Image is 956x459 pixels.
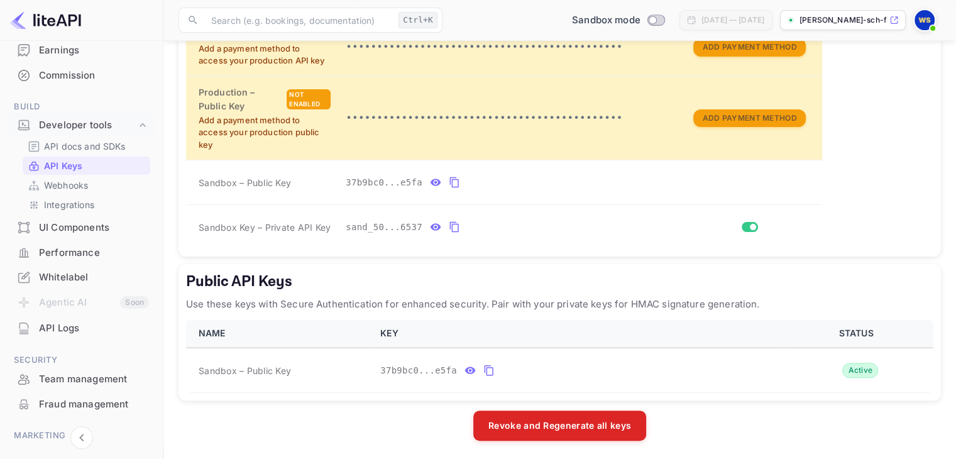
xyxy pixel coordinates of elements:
p: Integrations [44,198,94,211]
a: API docs and SDKs [28,140,145,153]
span: sand_50...6537 [346,221,422,234]
p: Use these keys with Secure Authentication for enhanced security. Pair with your private keys for ... [186,297,933,312]
a: Team management [8,367,155,390]
div: Team management [39,372,149,387]
div: API Logs [8,316,155,341]
th: STATUS [784,319,933,348]
span: Sandbox Key – Private API Key [199,222,331,233]
span: 37b9bc0...e5fa [346,176,422,189]
a: Add Payment Method [693,112,805,123]
div: Ctrl+K [398,12,437,28]
div: Whitelabel [39,270,149,285]
div: Fraud management [8,392,155,417]
a: Performance [8,241,155,264]
p: API docs and SDKs [44,140,126,153]
div: API docs and SDKs [23,137,150,155]
p: Add a payment method to access your production public key [199,114,331,152]
div: Fraud management [39,397,149,412]
th: NAME [186,319,373,348]
div: API Logs [39,321,149,336]
div: Earnings [8,38,155,63]
a: Commission [8,64,155,87]
div: [DATE] — [DATE] [701,14,764,26]
div: Developer tools [8,114,155,136]
span: Marketing [8,429,155,443]
a: Add Payment Method [693,41,805,52]
span: Sandbox – Public Key [199,364,291,377]
p: [PERSON_NAME]-sch-fer-n6amz.n... [799,14,887,26]
button: Revoke and Regenerate all keys [473,411,646,441]
a: Fraud management [8,392,155,416]
div: UI Components [8,216,155,240]
th: KEY [373,319,784,348]
span: Build [8,100,155,114]
a: UI Components [8,216,155,239]
h5: Public API Keys [186,272,933,292]
p: API Keys [44,159,82,172]
p: ••••••••••••••••••••••••••••••••••••••••••••• [346,40,666,55]
div: Commission [39,69,149,83]
div: Developer tools [39,118,136,133]
div: API Keys [23,157,150,175]
img: Walden Schäfer [915,10,935,30]
div: Active [842,363,878,378]
button: Add Payment Method [693,109,805,128]
div: Switch to Production mode [567,13,669,28]
div: Earnings [39,43,149,58]
p: Webhooks [44,179,88,192]
div: Commission [8,64,155,88]
a: Integrations [28,198,145,211]
span: 37b9bc0...e5fa [380,364,457,377]
input: Search (e.g. bookings, documentation) [204,8,393,33]
div: Whitelabel [8,265,155,290]
a: Earnings [8,38,155,62]
button: Add Payment Method [693,38,805,57]
span: Sandbox – Public Key [199,176,291,189]
a: API Logs [8,316,155,340]
div: Webhooks [23,176,150,194]
span: Security [8,353,155,367]
a: Whitelabel [8,265,155,289]
a: Webhooks [28,179,145,192]
img: LiteAPI logo [10,10,81,30]
div: Performance [8,241,155,265]
div: Not enabled [287,89,331,109]
div: Team management [8,367,155,392]
button: Collapse navigation [70,426,93,449]
div: Performance [39,246,149,260]
span: Sandbox mode [572,13,640,28]
p: Add a payment method to access your production API key [199,43,331,67]
table: public api keys table [186,319,933,393]
div: Integrations [23,196,150,214]
p: ••••••••••••••••••••••••••••••••••••••••••••• [346,111,666,126]
h6: Production – Public Key [199,86,284,113]
a: API Keys [28,159,145,172]
div: UI Components [39,221,149,235]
